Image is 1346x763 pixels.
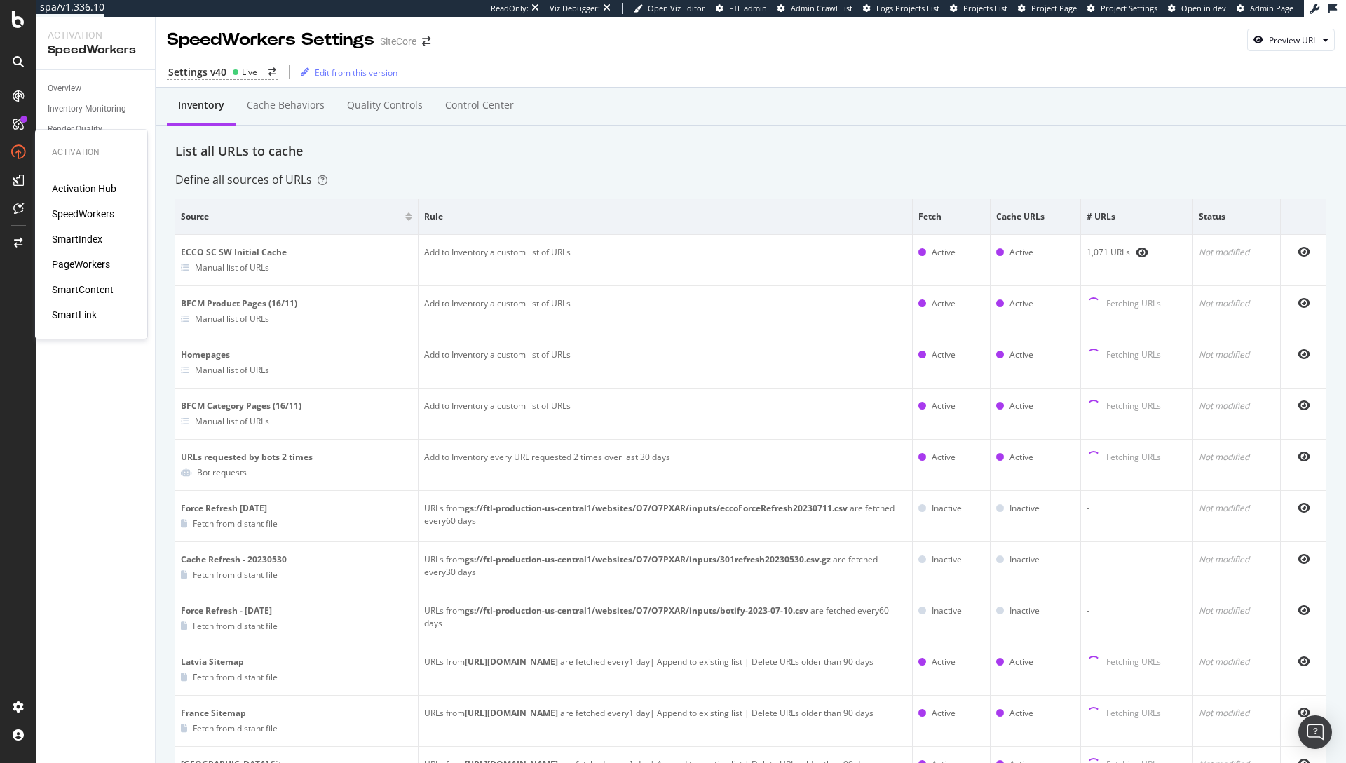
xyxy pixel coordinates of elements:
div: Manual list of URLs [195,364,269,376]
div: Active [1009,656,1033,668]
div: Overview [48,81,81,96]
div: Active [932,349,956,361]
div: SiteCore [380,34,416,48]
div: Inactive [1009,502,1040,515]
div: Active [932,451,956,464]
div: eye [1298,246,1310,257]
div: Define all sources of URLs [175,172,327,188]
div: ReadOnly: [491,3,529,14]
div: Edit from this version [315,67,397,79]
button: Preview URL [1247,29,1335,51]
a: PageWorkers [52,257,110,271]
td: Add to Inventory every URL requested 2 times over last 30 days [419,440,913,491]
div: Fetch from distant file [193,518,278,529]
div: Manual list of URLs [195,313,269,325]
div: Fetching URLs [1106,400,1161,414]
span: Fetch [918,210,981,223]
div: Not modified [1199,246,1274,259]
div: Force Refresh - [DATE] [181,605,412,617]
div: France Sitemap [181,707,412,720]
div: eye [1298,605,1310,616]
span: # URLs [1087,210,1183,223]
a: Projects List [950,3,1007,14]
span: Admin Crawl List [791,3,852,13]
div: URLs from are fetched every 30 days [424,553,906,579]
div: Manual list of URLs [195,262,269,274]
b: gs://ftl-production-us-central1/websites/O7/O7PXAR/inputs/301refresh20230530.csv.gz [465,553,831,565]
a: FTL admin [716,3,767,14]
div: Active [932,400,956,412]
div: Active [932,656,956,668]
div: Not modified [1199,349,1274,361]
div: Active [1009,349,1033,361]
a: Open in dev [1168,3,1226,14]
span: Projects List [963,3,1007,13]
div: Active [932,707,956,720]
div: ECCO SC SW Initial Cache [181,246,412,259]
a: SmartContent [52,283,114,297]
div: Homepages [181,349,412,361]
div: BFCM Product Pages (16/11) [181,297,412,310]
b: [URL][DOMAIN_NAME] [465,707,558,719]
div: Inactive [932,605,962,617]
a: SpeedWorkers [52,207,114,221]
div: Open Intercom Messenger [1298,715,1332,749]
div: SpeedWorkers Settings [167,28,374,52]
div: 1,071 URLs [1087,246,1187,259]
div: BFCM Category Pages (16/11) [181,400,412,412]
div: Not modified [1199,707,1274,720]
div: arrow-right-arrow-left [268,68,276,76]
div: Fetching URLs [1106,349,1161,363]
div: Active [1009,451,1033,464]
div: Manual list of URLs [195,415,269,427]
span: Logs Projects List [876,3,939,13]
td: Add to Inventory a custom list of URLs [419,286,913,337]
div: Inactive [932,502,962,515]
a: Admin Crawl List [777,3,852,14]
td: Add to Inventory a custom list of URLs [419,337,913,389]
div: eye [1298,451,1310,462]
span: Project Page [1031,3,1077,13]
div: Not modified [1199,502,1274,515]
div: Fetching URLs [1106,297,1161,311]
span: Project Settings [1101,3,1157,13]
b: gs://ftl-production-us-central1/websites/O7/O7PXAR/inputs/eccoForceRefresh20230711.csv [465,502,848,514]
td: Add to Inventory a custom list of URLs [419,235,913,286]
a: Logs Projects List [863,3,939,14]
div: Settings v40 [168,65,226,79]
div: Activation [52,147,130,158]
div: Fetching URLs [1106,656,1161,670]
a: Overview [48,81,145,96]
span: Status [1199,210,1271,223]
div: eye [1298,502,1310,513]
div: Force Refresh [DATE] [181,502,412,515]
div: Fetching URLs [1106,451,1161,465]
div: eye [1298,707,1310,718]
div: Latvia Sitemap [181,656,412,668]
div: arrow-right-arrow-left [422,36,430,46]
div: URLs from are fetched every 60 days [424,605,906,630]
button: Edit from this version [295,61,397,83]
div: Fetching URLs [1106,707,1161,721]
div: Cache Refresh - 20230530 [181,553,412,566]
span: Admin Page [1250,3,1293,13]
div: Active [1009,707,1033,720]
a: Render Quality [48,122,145,137]
span: FTL admin [729,3,767,13]
div: URLs from are fetched every 1 day | Append to existing list | Delete URLs older than 90 days [424,707,906,720]
td: - [1081,491,1193,542]
div: Active [1009,246,1033,259]
div: Active [1009,297,1033,310]
a: SmartLink [52,308,97,322]
div: eye [1298,656,1310,667]
div: Not modified [1199,451,1274,464]
div: eye [1298,297,1310,309]
div: Fetch from distant file [193,671,278,683]
div: Active [932,246,956,259]
div: Preview URL [1269,34,1317,46]
div: Inactive [1009,553,1040,566]
span: Source [181,210,402,223]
